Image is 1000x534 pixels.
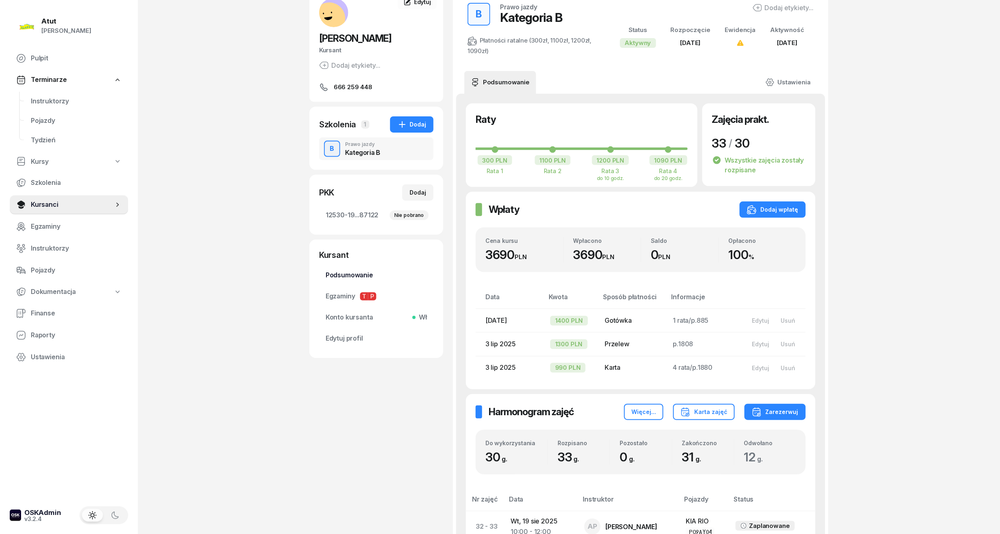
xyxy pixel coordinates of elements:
div: Kategoria B [500,10,562,25]
span: 12 [744,450,767,464]
span: Instruktorzy [31,96,122,107]
div: Zaplanowane [749,521,790,531]
div: Edytuj [752,341,769,347]
div: Rata 4 [649,167,688,174]
span: Tydzień [31,135,122,146]
span: 30 [735,136,750,150]
div: Dodaj wpłatę [747,205,798,214]
div: / [729,137,732,150]
a: EgzaminyTP [319,287,433,306]
div: KIA RIO [686,516,722,527]
div: 3690 [573,247,641,262]
a: Podsumowanie [464,71,536,94]
a: Kursanci [10,195,128,214]
div: [DATE] [770,38,804,48]
div: Dodaj [397,120,426,129]
div: do 20 godz. [649,175,688,181]
h2: Zajęcia prakt. [712,113,769,126]
span: 3 lip 2025 [485,340,516,348]
div: Status [620,25,656,35]
span: Podsumowanie [326,270,427,281]
a: Raporty [10,326,128,345]
span: Kursy [31,157,49,167]
div: 1300 PLN [550,339,588,349]
div: 1100 PLN [535,155,571,165]
span: p.1808 [673,340,693,348]
th: Kwota [544,292,598,309]
a: Pojazdy [24,111,128,131]
span: Szkolenia [31,178,122,188]
span: Egzaminy [31,221,122,232]
small: PLN [603,253,615,261]
div: Rata 3 [591,167,630,174]
div: Prawo jazdy [345,142,380,147]
a: Instruktorzy [24,92,128,111]
span: 4 rata/p.1880 [673,363,713,371]
div: Wszystkie zajęcia zostały rozpisane [712,150,806,175]
div: Rozpisano [558,440,609,446]
div: B [327,142,338,156]
span: Pulpit [31,53,122,64]
div: 1090 PLN [650,155,687,165]
div: 990 PLN [550,363,586,373]
div: Do wykorzystania [485,440,547,446]
a: Szkolenia [10,173,128,193]
div: Gotówka [605,315,660,326]
div: Kursant [319,45,433,56]
a: Ustawienia [10,347,128,367]
div: 100 [729,247,796,262]
img: logo-xs-dark@2x.png [10,510,21,521]
a: Terminarze [10,71,128,89]
a: Edytuj profil [319,329,433,348]
button: BPrawo jazdyKategoria B [319,137,433,160]
th: Status [729,494,815,511]
small: g. [574,455,579,463]
div: do 10 godz. [591,175,630,181]
div: Edytuj [752,317,769,324]
th: Data [476,292,544,309]
span: [PERSON_NAME] [319,32,391,44]
button: Dodaj [390,116,433,133]
button: Karta zajęć [673,404,735,420]
span: [DATE] [680,39,701,47]
span: Dokumentacja [31,287,76,297]
span: 31 [682,450,705,464]
div: Dodaj [410,188,426,197]
button: B [468,3,490,26]
div: Przelew [605,339,660,350]
div: Pozostało [620,440,672,446]
small: % [749,253,754,261]
span: 33 [558,450,583,464]
th: Sposób płatności [598,292,666,309]
div: Rozpoczęcie [671,25,710,35]
a: Finanse [10,304,128,323]
th: Instruktor [578,494,679,511]
div: 1400 PLN [550,316,588,326]
button: Edytuj [746,337,775,351]
span: Edytuj profil [326,333,427,344]
small: g. [629,455,635,463]
small: PLN [659,253,671,261]
a: 12530-19...87122Nie pobrano [319,206,433,225]
span: Terminarze [31,75,67,85]
small: g. [502,455,508,463]
div: Rata 2 [534,167,572,174]
button: Edytuj [746,361,775,375]
span: Raporty [31,330,122,341]
a: Podsumowanie [319,266,433,285]
small: PLN [515,253,527,261]
div: Edytuj [752,365,769,371]
a: Egzaminy [10,217,128,236]
span: T [360,292,368,300]
span: 12530-19...87122 [326,210,427,221]
div: Prawo jazdy [500,4,537,10]
span: Pojazdy [31,265,122,276]
small: g. [757,455,763,463]
div: 1200 PLN [592,155,629,165]
button: Usuń [775,337,801,351]
button: Dodaj etykiety... [319,60,380,70]
button: Usuń [775,314,801,327]
div: Karta [605,362,660,373]
a: Tydzień [24,131,128,150]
